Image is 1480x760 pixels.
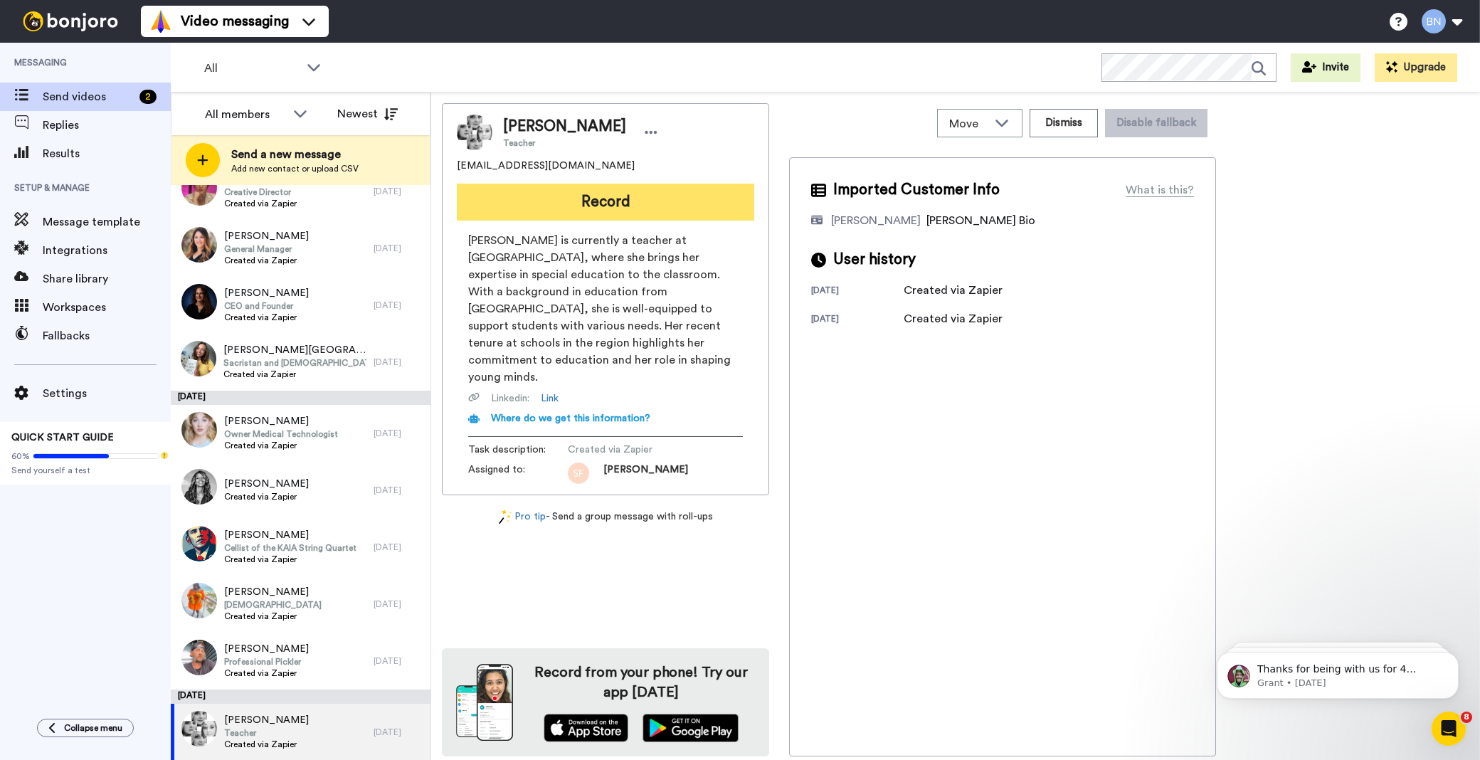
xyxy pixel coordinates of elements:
[926,215,1035,226] span: [PERSON_NAME] Bio
[43,145,171,162] span: Results
[181,170,217,206] img: 8626c18e-cc12-46c9-a6ab-9f42b387bb1d.jpg
[1195,622,1480,722] iframe: Intercom notifications message
[224,656,309,667] span: Professional Pickler
[374,727,423,738] div: [DATE]
[374,243,423,254] div: [DATE]
[833,249,916,270] span: User history
[43,117,171,134] span: Replies
[457,115,492,150] img: Image of Kara Korhummel
[327,100,408,128] button: Newest
[544,714,628,742] img: appstore
[491,391,529,406] span: Linkedin :
[1126,181,1194,199] div: What is this?
[374,428,423,439] div: [DATE]
[139,90,157,104] div: 2
[231,163,359,174] span: Add new contact or upload CSV
[457,184,754,221] button: Record
[949,115,988,132] span: Move
[181,640,217,675] img: 6338fad8-7705-4941-95e3-c257e025852f.jpg
[171,391,430,405] div: [DATE]
[224,667,309,679] span: Created via Zapier
[181,227,217,263] img: fb702ef0-4434-44ba-ba7a-b860cf254acf.jpg
[491,413,650,423] span: Where do we get this information?
[374,655,423,667] div: [DATE]
[158,449,171,462] div: Tooltip anchor
[224,255,309,266] span: Created via Zapier
[603,463,688,484] span: [PERSON_NAME]
[1291,53,1360,82] button: Invite
[224,414,338,428] span: [PERSON_NAME]
[43,242,171,259] span: Integrations
[374,598,423,610] div: [DATE]
[181,526,217,561] img: 31e13b39-ea2c-444e-8e73-d1839f418439.png
[224,440,338,451] span: Created via Zapier
[503,116,626,137] span: [PERSON_NAME]
[904,310,1003,327] div: Created via Zapier
[43,385,171,402] span: Settings
[224,243,309,255] span: General Manager
[43,88,134,105] span: Send videos
[223,343,366,357] span: [PERSON_NAME][GEOGRAPHIC_DATA]
[224,713,309,727] span: [PERSON_NAME]
[374,542,423,553] div: [DATE]
[904,282,1003,299] div: Created via Zapier
[11,465,159,476] span: Send yourself a test
[181,341,216,376] img: 9e098f85-824a-4c66-a57b-7185e4d56327.jpg
[181,284,217,320] img: 0db64ec0-1231-4fbd-8687-24a0ee1956b0.jpg
[181,583,217,618] img: e366383b-6581-489b-8caa-8243e9a84645.jpg
[374,300,423,311] div: [DATE]
[171,690,430,704] div: [DATE]
[224,739,309,750] span: Created via Zapier
[831,212,921,229] div: [PERSON_NAME]
[11,433,114,443] span: QUICK START GUIDE
[224,611,322,622] span: Created via Zapier
[43,270,171,287] span: Share library
[181,711,217,746] img: fd1008c7-5cfd-451f-bc67-012ed3b27e46.jpg
[503,137,626,149] span: Teacher
[224,312,309,323] span: Created via Zapier
[833,179,1000,201] span: Imported Customer Info
[224,198,309,209] span: Created via Zapier
[499,510,546,524] a: Pro tip
[456,664,513,741] img: download
[374,186,423,197] div: [DATE]
[811,313,904,327] div: [DATE]
[1030,109,1098,137] button: Dismiss
[527,663,755,702] h4: Record from your phone! Try our app [DATE]
[1375,53,1457,82] button: Upgrade
[442,510,769,524] div: - Send a group message with roll-ups
[541,391,559,406] a: Link
[224,542,356,554] span: Cellist of the KAIA String Quartet
[224,186,309,198] span: Creative Director
[1432,712,1466,746] iframe: Intercom live chat
[64,722,122,734] span: Collapse menu
[149,10,172,33] img: vm-color.svg
[181,469,217,505] img: ef289ea0-1d7b-4aea-a0ac-bf2891b760d0.jpg
[224,491,309,502] span: Created via Zapier
[224,585,322,599] span: [PERSON_NAME]
[811,285,904,299] div: [DATE]
[43,327,171,344] span: Fallbacks
[223,369,366,380] span: Created via Zapier
[568,463,589,484] img: sf.png
[204,60,300,77] span: All
[231,146,359,163] span: Send a new message
[224,528,356,542] span: [PERSON_NAME]
[17,11,124,31] img: bj-logo-header-white.svg
[224,554,356,565] span: Created via Zapier
[224,727,309,739] span: Teacher
[11,450,30,462] span: 60%
[499,510,512,524] img: magic-wand.svg
[568,443,703,457] span: Created via Zapier
[468,232,743,386] span: [PERSON_NAME] is currently a teacher at [GEOGRAPHIC_DATA], where she brings her expertise in spec...
[224,428,338,440] span: Owner Medical Technologist
[205,106,286,123] div: All members
[181,412,217,448] img: 12d85367-f8a5-4ff0-a5d8-dc776c98862e.jpg
[224,599,322,611] span: [DEMOGRAPHIC_DATA]
[224,477,309,491] span: [PERSON_NAME]
[37,719,134,737] button: Collapse menu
